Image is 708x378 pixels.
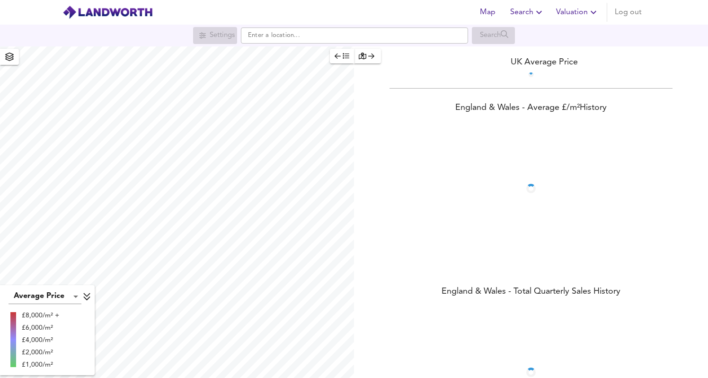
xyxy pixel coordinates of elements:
[354,286,708,299] div: England & Wales - Total Quarterly Sales History
[476,6,499,19] span: Map
[552,3,603,22] button: Valuation
[62,5,153,19] img: logo
[556,6,599,19] span: Valuation
[472,27,515,44] div: Search for a location first or explore the map
[22,335,59,345] div: £4,000/m²
[22,311,59,320] div: £8,000/m² +
[510,6,545,19] span: Search
[615,6,642,19] span: Log out
[611,3,646,22] button: Log out
[22,323,59,333] div: £6,000/m²
[354,102,708,115] div: England & Wales - Average £/ m² History
[193,27,237,44] div: Search for a location first or explore the map
[241,27,468,44] input: Enter a location...
[22,348,59,357] div: £2,000/m²
[506,3,549,22] button: Search
[472,3,503,22] button: Map
[9,289,81,304] div: Average Price
[22,360,59,369] div: £1,000/m²
[354,56,708,69] div: UK Average Price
